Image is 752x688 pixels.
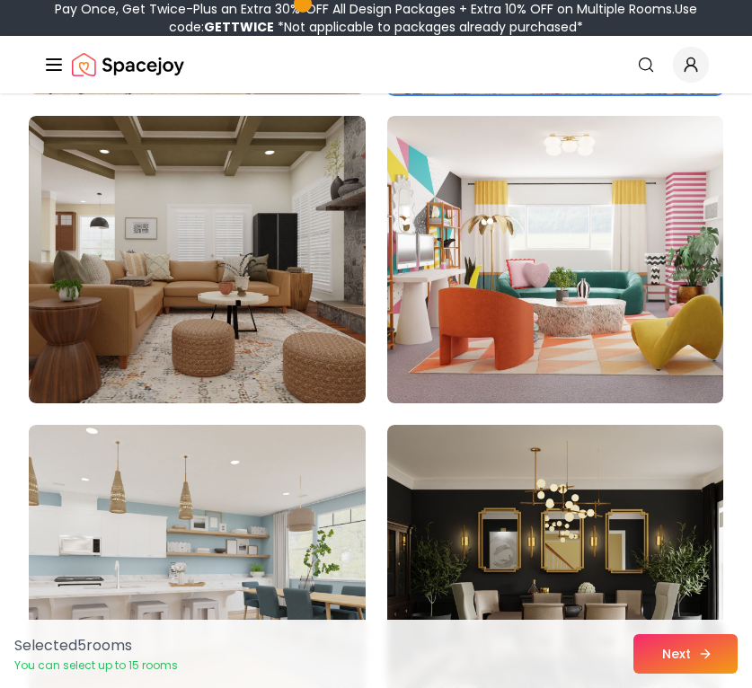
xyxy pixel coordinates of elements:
img: Spacejoy Logo [72,47,184,83]
a: Spacejoy [72,47,184,83]
p: Selected 5 room s [14,635,178,657]
img: Room room-45 [29,116,366,403]
p: You can select up to 15 rooms [14,658,178,673]
span: *Not applicable to packages already purchased* [274,18,583,36]
nav: Global [43,36,709,93]
b: GETTWICE [204,18,274,36]
img: Room room-46 [387,116,724,403]
button: Next [633,634,738,674]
